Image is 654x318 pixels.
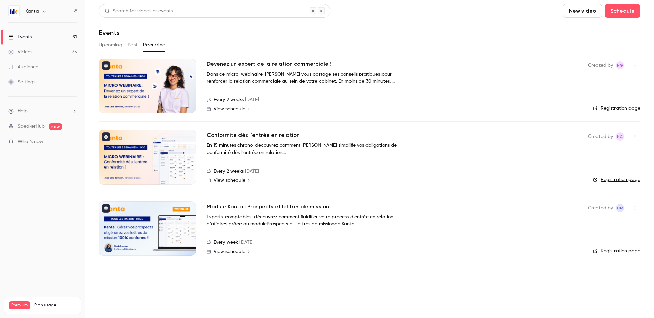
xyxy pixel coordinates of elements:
[214,178,245,183] span: View schedule
[617,61,623,69] span: NG
[9,6,19,17] img: Kanta
[214,168,244,175] span: Every 2 weeks
[214,96,244,104] span: Every 2 weeks
[99,39,122,50] button: Upcoming
[214,107,245,111] span: View schedule
[214,239,238,246] span: Every week
[605,4,640,18] button: Schedule
[239,239,253,246] span: [DATE]
[207,142,411,156] p: En 15 minutes chrono, découvrez comment [PERSON_NAME] simplifie vos obligations de conformité dès...
[207,213,411,228] p: , découvrez comment fluidifier votre process d’entrée en relation d'affaires grâce au module de K...
[593,176,640,183] a: Registration page
[207,249,577,254] a: View schedule
[588,132,613,141] span: Created by
[616,61,624,69] span: Nicolas Guitard
[128,39,138,50] button: Past
[588,61,613,69] span: Created by
[8,108,77,115] li: help-dropdown-opener
[49,123,62,130] span: new
[207,71,411,85] p: Dans ce micro-webinaire, [PERSON_NAME] vous partage ses conseils pratiques pour renforcer la rela...
[69,139,77,145] iframe: Noticeable Trigger
[9,301,30,309] span: Premium
[245,96,259,104] span: [DATE]
[593,248,640,254] a: Registration page
[207,203,329,211] a: Module Kanta : Prospects et lettres de mission
[207,60,331,68] a: Devenez un expert de la relation commerciale !
[616,132,624,141] span: Nicolas Guitard
[617,204,623,212] span: CM
[8,49,32,55] div: Videos
[18,123,45,130] a: SpeakerHub
[617,132,623,141] span: NG
[105,7,173,15] div: Search for videos or events
[207,178,577,183] a: View schedule
[616,204,624,212] span: Charlotte MARTEL
[25,8,39,15] h6: Kanta
[8,64,38,70] div: Audience
[214,249,245,254] span: View schedule
[245,168,259,175] span: [DATE]
[593,105,640,112] a: Registration page
[563,4,602,18] button: New video
[207,214,251,219] strong: Experts-comptables
[588,204,613,212] span: Created by
[143,39,166,50] button: Recurring
[267,222,334,226] strong: Prospects et Lettres de mission
[207,106,577,112] a: View schedule
[18,138,43,145] span: What's new
[207,131,300,139] a: Conformité dès l'entrée en relation
[99,29,120,37] h1: Events
[34,303,77,308] span: Plan usage
[8,79,35,85] div: Settings
[18,108,28,115] span: Help
[8,34,32,41] div: Events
